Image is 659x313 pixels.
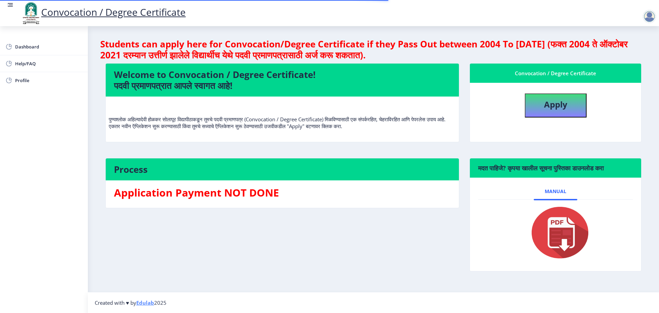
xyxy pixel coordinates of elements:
[478,69,633,77] div: Convocation / Degree Certificate
[114,164,451,175] h4: Process
[21,1,41,25] img: logo
[534,183,577,200] a: Manual
[136,299,154,306] a: Edulab
[525,93,587,118] button: Apply
[15,76,82,85] span: Profile
[15,59,82,68] span: Help/FAQ
[109,102,456,130] p: पुण्यश्लोक अहिल्यादेवी होळकर सोलापूर विद्यापीठाकडून तुमचे पदवी प्रमाणपत्र (Convocation / Degree C...
[21,5,186,19] a: Convocation / Degree Certificate
[521,205,590,260] img: pdf.png
[478,164,633,172] h6: मदत पाहिजे? कृपया खालील सूचना पुस्तिका डाउनलोड करा
[544,99,567,110] b: Apply
[95,299,166,306] span: Created with ♥ by 2025
[114,69,451,91] h4: Welcome to Convocation / Degree Certificate! पदवी प्रमाणपत्रात आपले स्वागत आहे!
[545,189,566,194] span: Manual
[15,43,82,51] span: Dashboard
[114,186,451,200] h3: Application Payment NOT DONE
[100,38,647,60] h4: Students can apply here for Convocation/Degree Certificate if they Pass Out between 2004 To [DATE...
